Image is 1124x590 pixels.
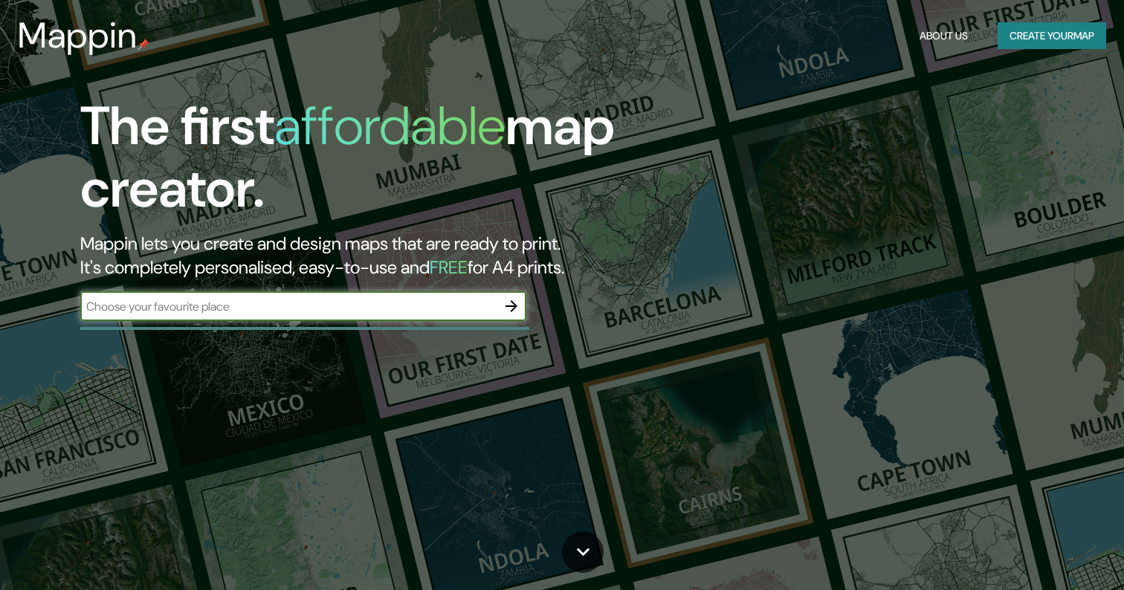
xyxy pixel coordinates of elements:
h3: Mappin [18,15,138,56]
button: Create yourmap [998,22,1106,50]
h2: Mappin lets you create and design maps that are ready to print. It's completely personalised, eas... [80,232,642,279]
img: mappin-pin [138,39,149,51]
input: Choose your favourite place [80,298,497,315]
iframe: Help widget launcher [992,532,1108,574]
h1: affordable [274,91,506,161]
h5: FREE [430,256,468,279]
h1: The first map creator. [80,95,642,232]
button: About Us [914,22,974,50]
